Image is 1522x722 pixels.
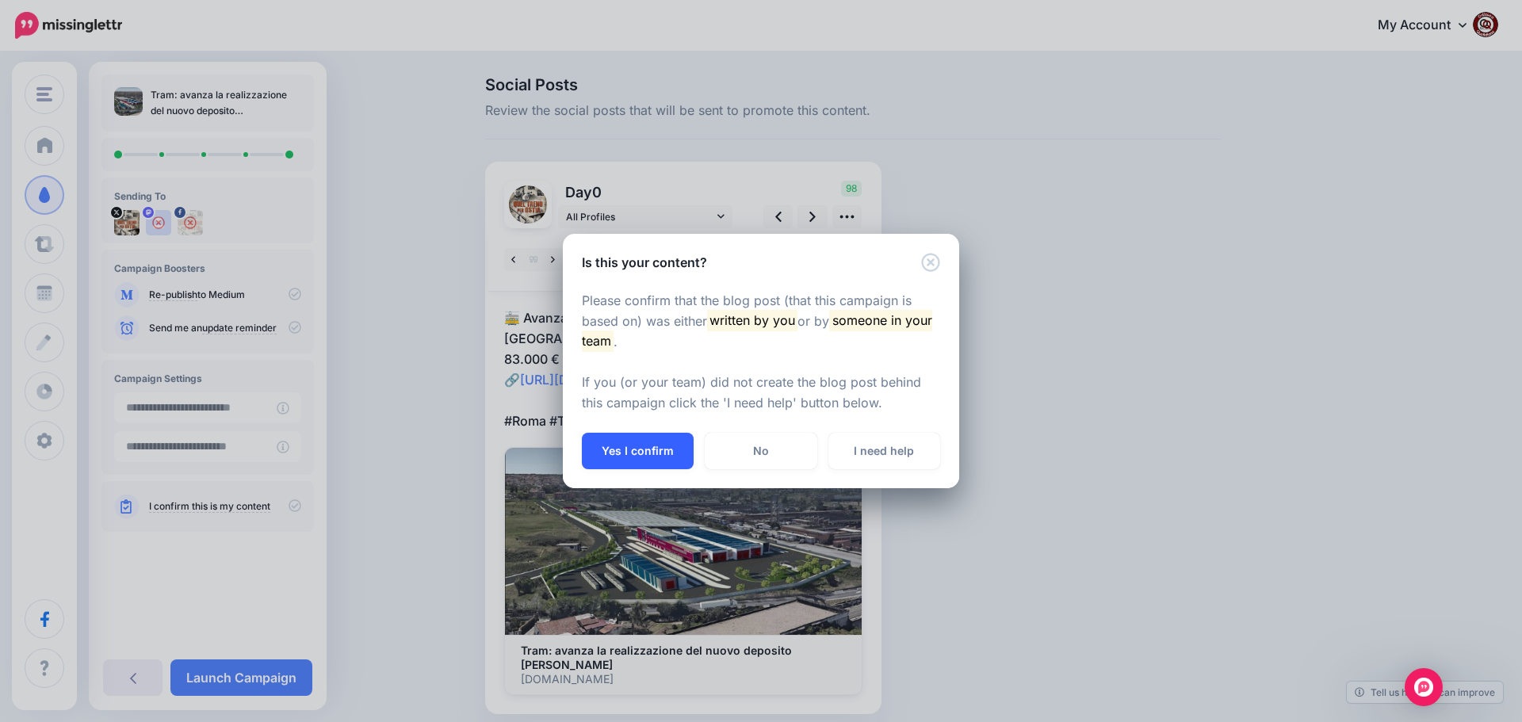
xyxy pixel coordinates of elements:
[921,253,940,273] button: Close
[582,433,694,469] button: Yes I confirm
[582,310,932,351] mark: someone in your team
[705,433,816,469] a: No
[1405,668,1443,706] div: Open Intercom Messenger
[828,433,940,469] a: I need help
[707,310,797,330] mark: written by you
[582,253,707,272] h5: Is this your content?
[582,291,940,414] p: Please confirm that the blog post (that this campaign is based on) was either or by . If you (or ...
